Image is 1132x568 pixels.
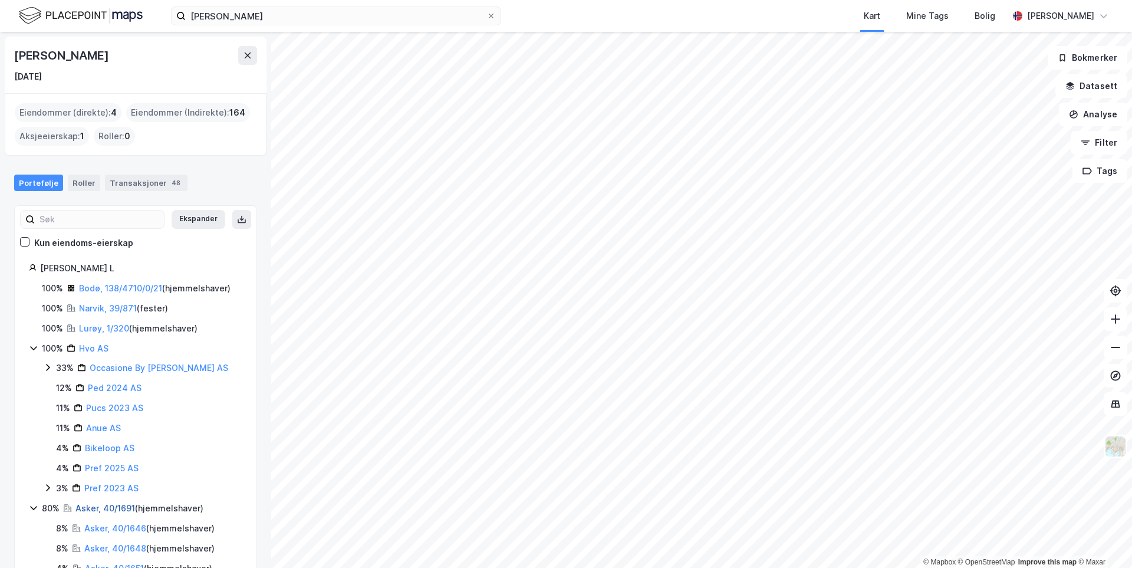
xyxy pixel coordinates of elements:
[56,401,70,415] div: 11%
[79,343,108,353] a: Hvo AS
[34,236,133,250] div: Kun eiendoms-eierskap
[1055,74,1127,98] button: Datasett
[1048,46,1127,70] button: Bokmerker
[14,175,63,191] div: Portefølje
[186,7,486,25] input: Søk på adresse, matrikkel, gårdeiere, leietakere eller personer
[56,361,74,375] div: 33%
[906,9,949,23] div: Mine Tags
[19,5,143,26] img: logo.f888ab2527a4732fd821a326f86c7f29.svg
[80,129,84,143] span: 1
[172,210,225,229] button: Ekspander
[126,103,250,122] div: Eiendommer (Indirekte) :
[94,127,135,146] div: Roller :
[42,342,63,356] div: 100%
[40,261,242,275] div: [PERSON_NAME] L
[1071,131,1127,155] button: Filter
[79,281,231,296] div: ( hjemmelshaver )
[105,175,187,191] div: Transaksjoner
[68,175,100,191] div: Roller
[84,521,215,536] div: ( hjemmelshaver )
[56,381,72,395] div: 12%
[35,211,164,228] input: Søk
[79,283,162,293] a: Bodø, 138/4710/0/21
[1073,511,1132,568] iframe: Chat Widget
[75,501,203,516] div: ( hjemmelshaver )
[975,9,995,23] div: Bolig
[79,301,168,316] div: ( fester )
[56,521,68,536] div: 8%
[1059,103,1127,126] button: Analyse
[88,383,141,393] a: Ped 2024 AS
[124,129,130,143] span: 0
[958,558,1015,566] a: OpenStreetMap
[86,423,121,433] a: Anue AS
[14,46,111,65] div: [PERSON_NAME]
[42,301,63,316] div: 100%
[85,443,134,453] a: Bikeloop AS
[1018,558,1077,566] a: Improve this map
[56,441,69,455] div: 4%
[15,103,121,122] div: Eiendommer (direkte) :
[56,481,68,495] div: 3%
[84,483,139,493] a: Pref 2023 AS
[84,523,146,533] a: Asker, 40/1646
[84,543,146,553] a: Asker, 40/1648
[90,363,228,373] a: Occasione By [PERSON_NAME] AS
[56,421,70,435] div: 11%
[1027,9,1094,23] div: [PERSON_NAME]
[75,503,135,513] a: Asker, 40/1691
[14,70,42,84] div: [DATE]
[1104,435,1127,458] img: Z
[79,303,137,313] a: Narvik, 39/871
[56,541,68,556] div: 8%
[229,106,245,120] span: 164
[169,177,183,189] div: 48
[85,463,139,473] a: Pref 2025 AS
[864,9,880,23] div: Kart
[79,323,129,333] a: Lurøy, 1/320
[1073,511,1132,568] div: Kontrollprogram for chat
[42,321,63,336] div: 100%
[79,321,198,336] div: ( hjemmelshaver )
[15,127,89,146] div: Aksjeeierskap :
[42,501,60,516] div: 80%
[86,403,143,413] a: Pucs 2023 AS
[923,558,956,566] a: Mapbox
[56,461,69,475] div: 4%
[84,541,215,556] div: ( hjemmelshaver )
[111,106,117,120] span: 4
[1072,159,1127,183] button: Tags
[42,281,63,296] div: 100%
